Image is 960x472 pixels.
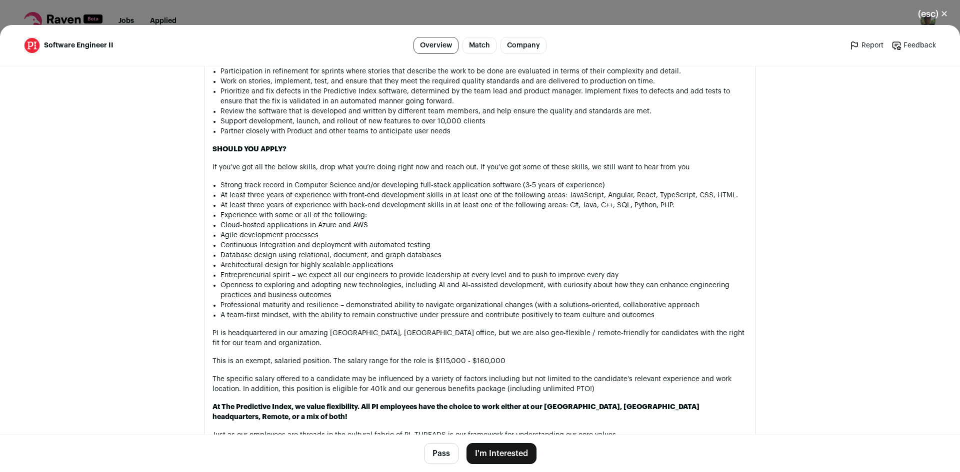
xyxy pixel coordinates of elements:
[220,190,747,200] li: At least three years of experience with front-end development skills in at least one of the follo...
[212,404,699,421] strong: At The Predictive Index, we value flexibility. All PI employees have the choice to work either at...
[220,210,747,220] p: Experience with some or all of the following:
[220,106,747,116] li: Review the software that is developed and written by different team members, and help ensure the ...
[212,162,747,172] p: If you’ve got all the below skills, drop what you’re doing right now and reach out. If you’ve got...
[212,430,747,440] p: Just as our employees are threads in the cultural fabric of PI, THREADS is our framework for unde...
[212,356,747,366] p: This is an exempt, salaried position. The salary range for the role is $115,000 - $160,000
[212,374,747,394] p: The specific salary offered to a candidate may be influenced by a variety of factors including bu...
[220,230,747,240] li: Agile development processes
[891,40,936,50] a: Feedback
[906,3,960,25] button: Close modal
[220,240,747,250] li: Continuous Integration and deployment with automated testing
[424,443,458,464] button: Pass
[220,220,747,230] li: Cloud-hosted applications in Azure and AWS
[220,260,747,270] p: Architectural design for highly scalable applications
[466,443,536,464] button: I'm Interested
[220,116,747,126] li: Support development, launch, and rollout of new features to over 10,000 clients
[220,66,747,76] li: Participation in refinement for sprints where stories that describe the work to be done are evalu...
[220,310,747,320] li: A team-first mindset, with the ability to remain constructive under pressure and contribute posit...
[212,328,747,348] p: PI is headquartered in our amazing [GEOGRAPHIC_DATA], [GEOGRAPHIC_DATA] office, but we are also g...
[413,37,458,54] a: Overview
[220,126,747,136] li: Partner closely with Product and other teams to anticipate user needs
[500,37,546,54] a: Company
[220,76,747,86] li: Work on stories, implement, test, and ensure that they meet the required quality standards and ar...
[220,280,747,300] li: Openness to exploring and adopting new technologies, including AI and AI-assisted development, wi...
[849,40,883,50] a: Report
[220,270,747,280] li: Entrepreneurial spirit – we expect all our engineers to provide leadership at every level and to ...
[220,200,747,210] li: At least three years of experience with back-end development skills in at least one of the follow...
[220,300,747,310] li: Professional maturity and resilience – demonstrated ability to navigate organizational changes (w...
[220,180,747,190] li: Strong track record in Computer Science and/or developing full-stack application software (3-5 ye...
[462,37,496,54] a: Match
[212,146,286,153] strong: SHOULD YOU APPLY?
[220,86,747,106] li: Prioritize and fix defects in the Predictive Index software, determined by the team lead and prod...
[24,38,39,53] img: 4946ad51bcbea42bb465697a9e2c45a43a3fdc98b9604bde9c4c07171e76d038.png
[44,40,113,50] span: Software Engineer II
[220,250,747,260] li: Database design using relational, document, and graph databases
